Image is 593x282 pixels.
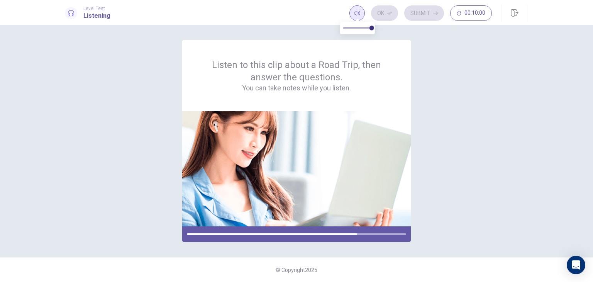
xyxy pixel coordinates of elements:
img: passage image [182,111,411,226]
div: Listen to this clip about a Road Trip, then answer the questions. [201,59,392,93]
span: © Copyright 2025 [276,267,317,273]
span: 00:10:00 [464,10,485,16]
h1: Listening [83,11,110,20]
div: Open Intercom Messenger [567,256,585,274]
span: Level Test [83,6,110,11]
h4: You can take notes while you listen. [201,83,392,93]
button: 00:10:00 [450,5,492,21]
